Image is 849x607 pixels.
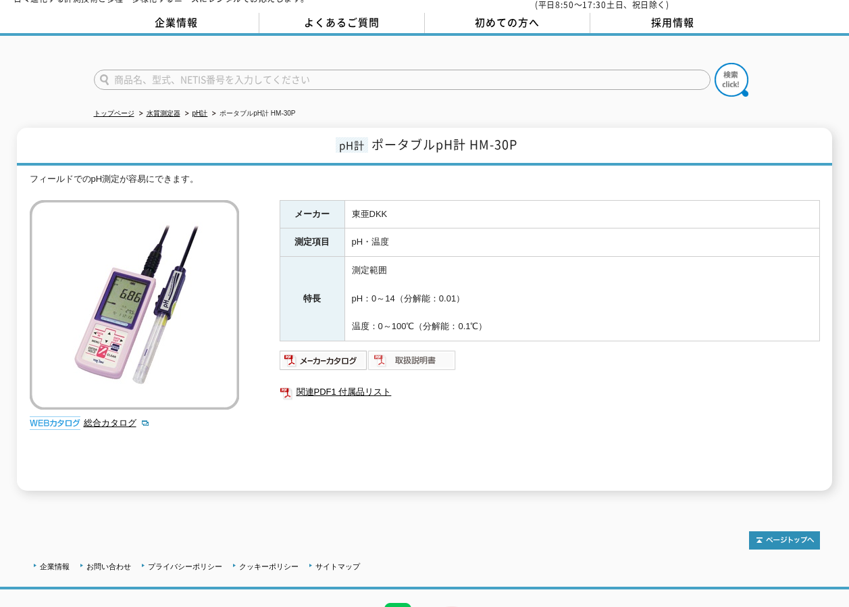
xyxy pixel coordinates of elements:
a: トップページ [94,110,134,117]
a: 企業情報 [40,562,70,570]
img: 取扱説明書 [368,349,457,371]
span: 初めての方へ [475,15,540,30]
a: サイトマップ [315,562,360,570]
th: 測定項目 [280,228,344,257]
a: よくあるご質問 [259,13,425,33]
img: btn_search.png [715,63,748,97]
a: 関連PDF1 付属品リスト [280,383,820,401]
div: フィールドでのpH測定が容易にできます。 [30,172,820,187]
th: 特長 [280,257,344,341]
img: ポータブルpH計 HM-30P [30,200,239,410]
input: 商品名、型式、NETIS番号を入力してください [94,70,711,90]
td: 測定範囲 pH：0～14（分解能：0.01） 温度：0～100℃（分解能：0.1℃） [344,257,819,341]
td: 東亜DKK [344,200,819,228]
a: 水質測定器 [147,110,180,117]
img: メーカーカタログ [280,349,368,371]
a: pH計 [192,110,208,117]
a: 初めての方へ [425,13,590,33]
span: pH計 [336,137,368,153]
a: プライバシーポリシー [148,562,222,570]
th: メーカー [280,200,344,228]
img: トップページへ [749,531,820,550]
a: 企業情報 [94,13,259,33]
a: お問い合わせ [86,562,131,570]
span: ポータブルpH計 HM-30P [371,135,517,153]
a: クッキーポリシー [239,562,299,570]
img: webカタログ [30,416,80,430]
a: メーカーカタログ [280,358,368,368]
a: 取扱説明書 [368,358,457,368]
li: ポータブルpH計 HM-30P [209,107,295,121]
td: pH・温度 [344,228,819,257]
a: 採用情報 [590,13,756,33]
a: 総合カタログ [84,418,150,428]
